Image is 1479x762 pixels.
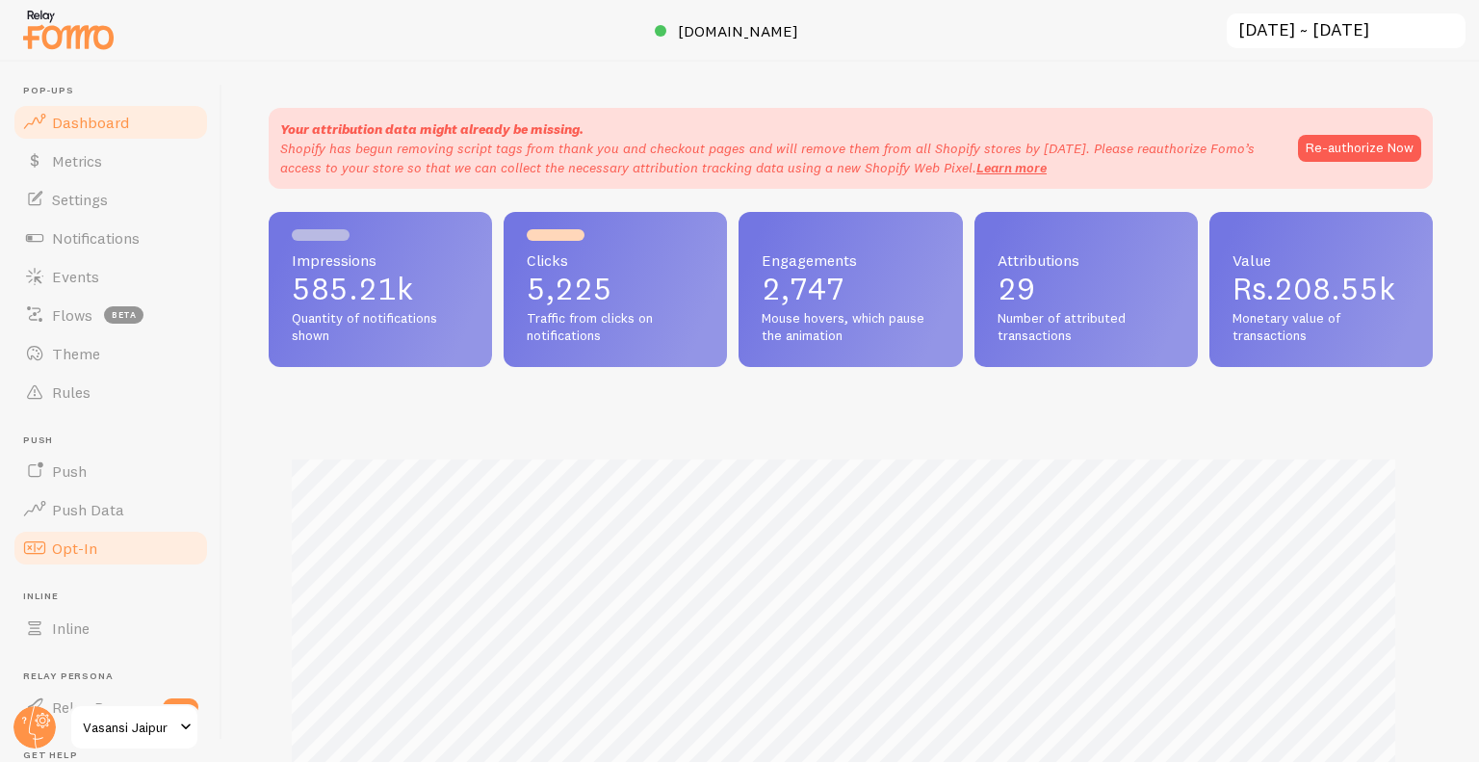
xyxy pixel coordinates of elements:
span: Opt-In [52,539,97,558]
a: Opt-In [12,529,210,567]
span: Impressions [292,252,469,268]
span: Get Help [23,749,210,762]
a: Settings [12,180,210,219]
span: Value [1232,252,1410,268]
a: Inline [12,609,210,647]
span: Number of attributed transactions [998,310,1175,344]
span: Relay Persona [23,670,210,683]
strong: Your attribution data might already be missing. [280,120,584,138]
span: Metrics [52,151,102,171]
span: Dashboard [52,113,129,132]
p: 585.21k [292,274,469,304]
span: beta [104,306,143,324]
span: Theme [52,344,100,363]
span: Inline [23,591,210,603]
span: Monetary value of transactions [1232,310,1410,344]
a: Relay Persona new [12,688,210,726]
p: 2,747 [762,274,939,304]
span: Inline [52,618,90,638]
span: Mouse hovers, which pause the animation [762,310,939,344]
span: new [163,698,198,716]
img: fomo-relay-logo-orange.svg [20,5,117,54]
span: Flows [52,305,92,325]
span: Push [52,461,87,481]
span: Engagements [762,252,939,268]
span: Attributions [998,252,1175,268]
span: Pop-ups [23,85,210,97]
span: Settings [52,190,108,209]
a: Events [12,257,210,296]
p: Shopify has begun removing script tags from thank you and checkout pages and will remove them fro... [280,139,1279,177]
button: Re-authorize Now [1298,135,1421,162]
span: Clicks [527,252,704,268]
a: Push [12,452,210,490]
span: Traffic from clicks on notifications [527,310,704,344]
a: Rules [12,373,210,411]
span: Events [52,267,99,286]
span: Push [23,434,210,447]
a: Flows beta [12,296,210,334]
span: Quantity of notifications shown [292,310,469,344]
a: Theme [12,334,210,373]
span: Vasansi Jaipur [83,716,174,739]
a: Vasansi Jaipur [69,704,199,750]
p: 5,225 [527,274,704,304]
span: Rs.208.55k [1232,270,1395,307]
span: Relay Persona [52,697,151,717]
span: Rules [52,382,91,402]
a: Metrics [12,142,210,180]
a: Push Data [12,490,210,529]
span: Push Data [52,500,124,519]
a: Notifications [12,219,210,257]
a: Learn more [976,159,1047,176]
a: Dashboard [12,103,210,142]
span: Notifications [52,228,140,248]
p: 29 [998,274,1175,304]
